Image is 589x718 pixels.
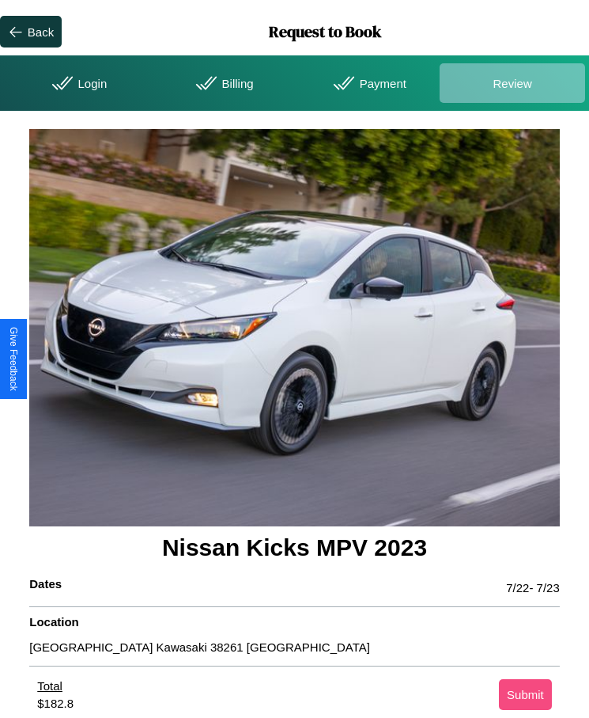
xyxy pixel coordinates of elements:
[499,679,552,710] button: Submit
[4,63,149,103] div: Login
[37,679,74,697] div: Total
[37,697,74,710] div: $ 182.8
[29,577,62,598] h4: Dates
[62,21,589,43] h1: Request to Book
[149,63,295,103] div: Billing
[29,526,560,569] h3: Nissan Kicks MPV 2023
[29,615,560,636] h4: Location
[506,577,560,598] p: 7 / 22 - 7 / 23
[8,327,19,391] div: Give Feedback
[440,63,585,103] div: Review
[29,129,560,526] img: car
[29,636,560,658] p: [GEOGRAPHIC_DATA] Kawasaki 38261 [GEOGRAPHIC_DATA]
[28,25,54,39] div: Back
[295,63,440,103] div: Payment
